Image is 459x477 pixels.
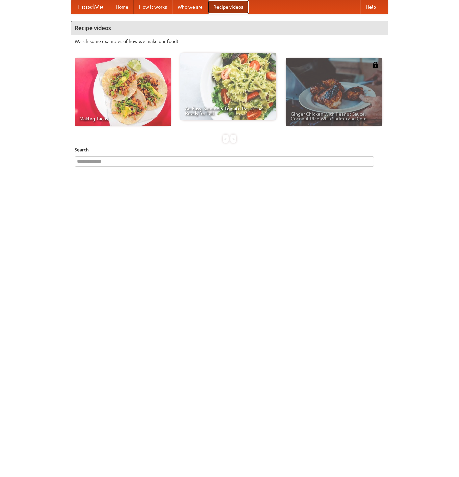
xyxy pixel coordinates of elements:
h5: Search [75,146,385,153]
p: Watch some examples of how we make our food! [75,38,385,45]
a: Recipe videos [208,0,249,14]
a: Making Tacos [75,58,171,126]
div: « [223,135,229,143]
a: Help [360,0,381,14]
a: How it works [134,0,172,14]
span: An Easy, Summery Tomato Pasta That's Ready for Fall [185,106,272,116]
a: FoodMe [71,0,110,14]
img: 483408.png [372,62,379,68]
h4: Recipe videos [71,21,388,35]
a: Home [110,0,134,14]
a: Who we are [172,0,208,14]
div: » [230,135,236,143]
span: Making Tacos [79,116,166,121]
a: An Easy, Summery Tomato Pasta That's Ready for Fall [180,53,276,120]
